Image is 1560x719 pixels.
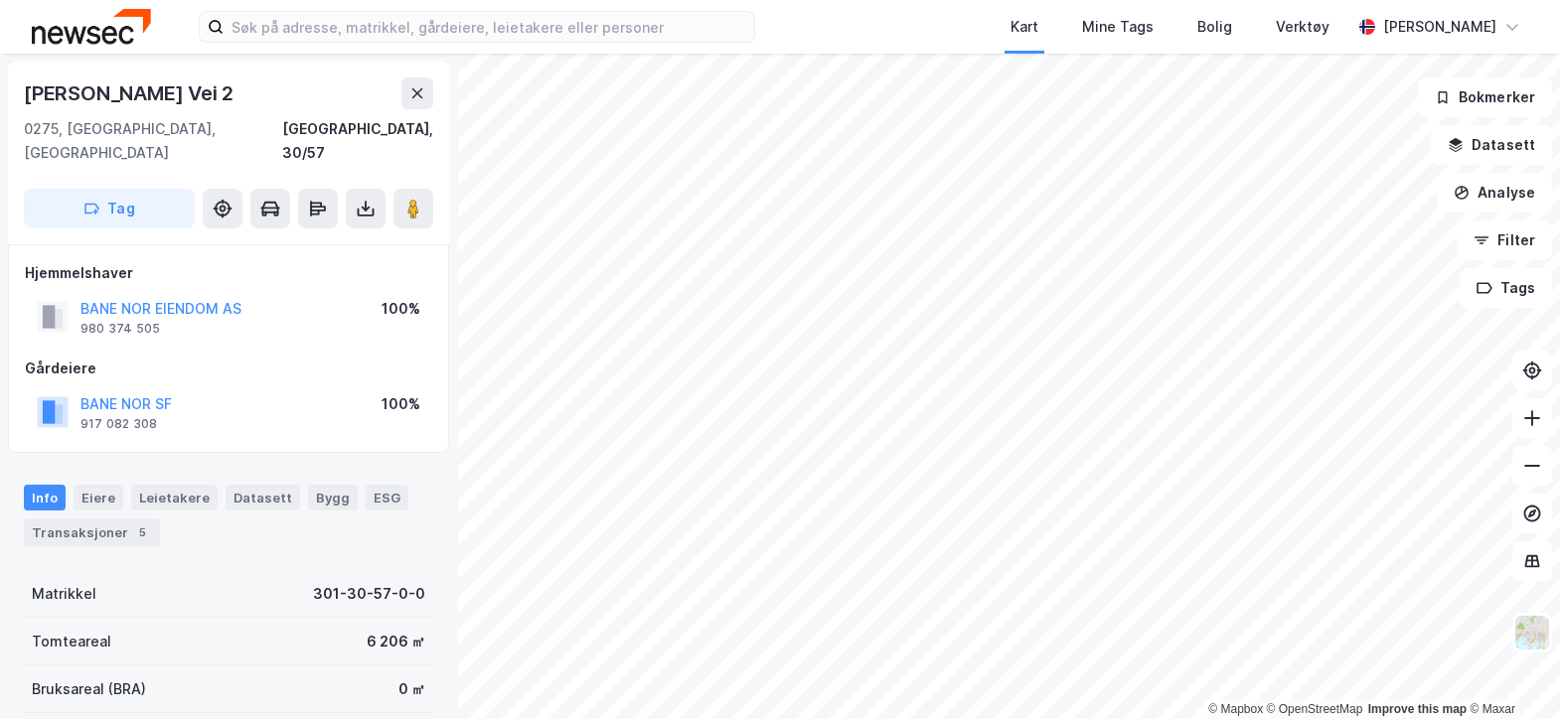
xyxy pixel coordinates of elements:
[367,630,425,653] div: 6 206 ㎡
[1513,614,1551,651] img: Z
[25,357,432,380] div: Gårdeiere
[74,485,123,510] div: Eiere
[131,485,218,510] div: Leietakere
[24,518,160,546] div: Transaksjoner
[80,416,157,432] div: 917 082 308
[1276,15,1329,39] div: Verktøy
[1418,77,1552,117] button: Bokmerker
[24,485,66,510] div: Info
[24,77,237,109] div: [PERSON_NAME] Vei 2
[398,677,425,701] div: 0 ㎡
[1431,125,1552,165] button: Datasett
[32,677,146,701] div: Bruksareal (BRA)
[224,12,754,42] input: Søk på adresse, matrikkel, gårdeiere, leietakere eller personer
[308,485,358,510] div: Bygg
[25,261,432,285] div: Hjemmelshaver
[366,485,408,510] div: ESG
[1457,220,1552,260] button: Filter
[313,582,425,606] div: 301-30-57-0-0
[1461,624,1560,719] iframe: Chat Widget
[1197,15,1232,39] div: Bolig
[1461,624,1560,719] div: Kontrollprogram for chat
[24,189,195,228] button: Tag
[382,392,420,416] div: 100%
[226,485,300,510] div: Datasett
[1267,702,1363,716] a: OpenStreetMap
[80,321,160,337] div: 980 374 505
[32,9,151,44] img: newsec-logo.f6e21ccffca1b3a03d2d.png
[132,522,152,542] div: 5
[1082,15,1154,39] div: Mine Tags
[1383,15,1496,39] div: [PERSON_NAME]
[282,117,433,165] div: [GEOGRAPHIC_DATA], 30/57
[32,630,111,653] div: Tomteareal
[24,117,282,165] div: 0275, [GEOGRAPHIC_DATA], [GEOGRAPHIC_DATA]
[382,297,420,321] div: 100%
[1368,702,1467,716] a: Improve this map
[1437,173,1552,213] button: Analyse
[32,582,96,606] div: Matrikkel
[1460,268,1552,308] button: Tags
[1011,15,1038,39] div: Kart
[1208,702,1263,716] a: Mapbox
